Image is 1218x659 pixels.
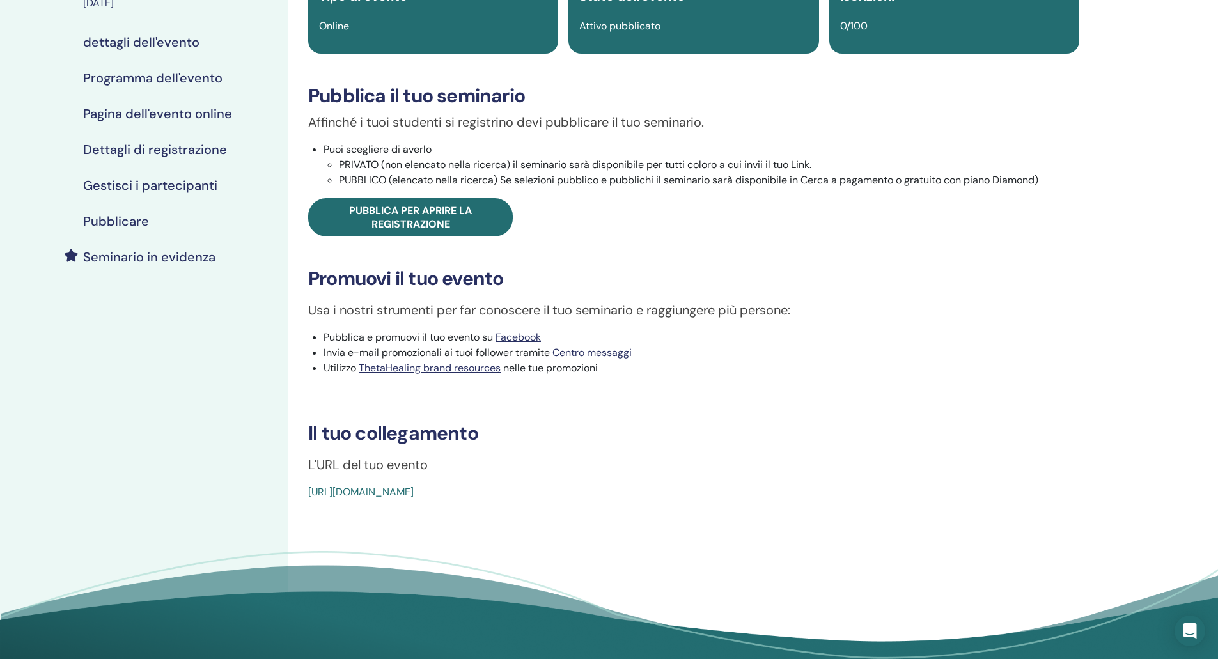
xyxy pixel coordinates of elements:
h4: Pagina dell'evento online [83,106,232,121]
span: Online [319,19,349,33]
p: Affinché i tuoi studenti si registrino devi pubblicare il tuo seminario. [308,112,1079,132]
li: PRIVATO (non elencato nella ricerca) il seminario sarà disponibile per tutti coloro a cui invii i... [339,157,1079,173]
p: Usa i nostri strumenti per far conoscere il tuo seminario e raggiungere più persone: [308,300,1079,320]
span: 0/100 [840,19,868,33]
span: Attivo pubblicato [579,19,660,33]
div: Open Intercom Messenger [1175,616,1205,646]
a: Centro messaggi [552,346,632,359]
li: Invia e-mail promozionali ai tuoi follower tramite [324,345,1079,361]
li: PUBBLICO (elencato nella ricerca) Se selezioni pubblico e pubblichi il seminario sarà disponibile... [339,173,1079,188]
h3: Promuovi il tuo evento [308,267,1079,290]
li: Utilizzo nelle tue promozioni [324,361,1079,376]
li: Puoi scegliere di averlo [324,142,1079,188]
h4: Pubblicare [83,213,149,229]
h3: Pubblica il tuo seminario [308,84,1079,107]
h4: Gestisci i partecipanti [83,178,217,193]
span: Pubblica per aprire la registrazione [349,204,472,231]
h4: Dettagli di registrazione [83,142,227,157]
a: Facebook [496,330,541,344]
h4: Seminario in evidenza [83,249,215,265]
h4: dettagli dell'evento [83,35,199,50]
p: L'URL del tuo evento [308,455,1079,474]
h4: Programma dell'evento [83,70,223,86]
a: Pubblica per aprire la registrazione [308,198,513,236]
h3: Il tuo collegamento [308,422,1079,445]
li: Pubblica e promuovi il tuo evento su [324,330,1079,345]
a: [URL][DOMAIN_NAME] [308,485,414,499]
a: ThetaHealing brand resources [359,361,501,375]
